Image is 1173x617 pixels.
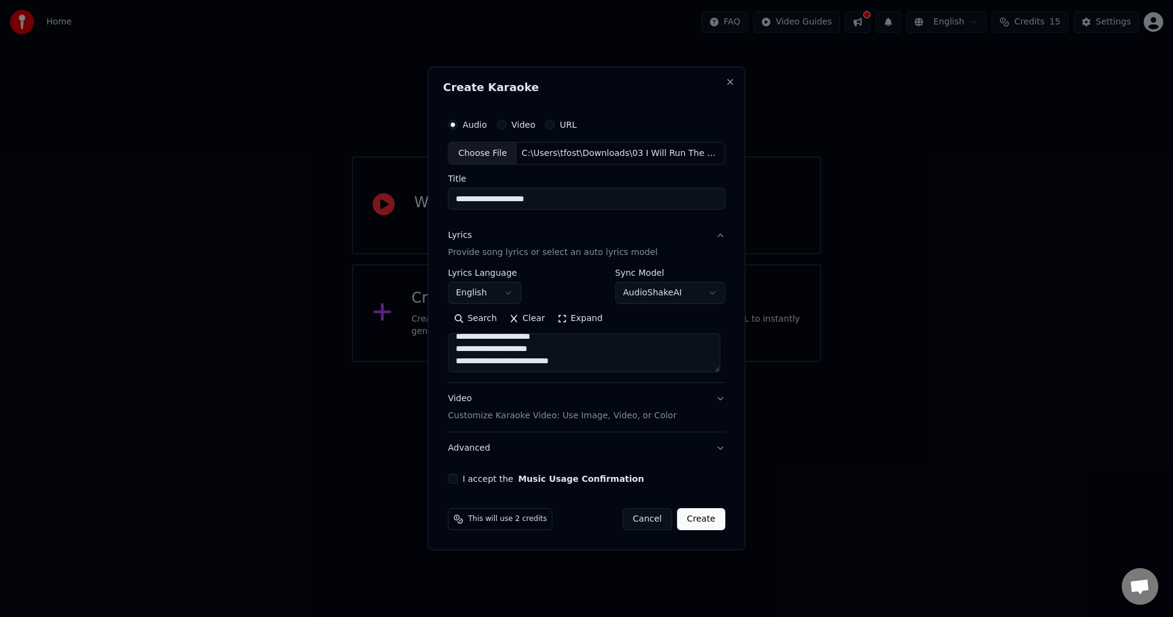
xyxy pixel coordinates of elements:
[462,475,644,483] label: I accept the
[518,475,644,483] button: I accept the
[503,309,551,329] button: Clear
[443,82,730,93] h2: Create Karaoke
[448,410,676,422] p: Customize Karaoke Video: Use Image, Video, or Color
[448,175,725,183] label: Title
[448,309,503,329] button: Search
[511,120,535,129] label: Video
[551,309,608,329] button: Expand
[560,120,577,129] label: URL
[468,514,547,524] span: This will use 2 credits
[448,220,725,269] button: LyricsProvide song lyrics or select an auto lyrics model
[448,269,521,278] label: Lyrics Language
[448,142,517,164] div: Choose File
[448,432,725,464] button: Advanced
[448,383,725,432] button: VideoCustomize Karaoke Video: Use Image, Video, or Color
[462,120,487,129] label: Audio
[517,147,725,160] div: C:\Users\tfost\Downloads\03 I Will Run The Race.mp3
[448,269,725,383] div: LyricsProvide song lyrics or select an auto lyrics model
[677,508,725,530] button: Create
[623,508,672,530] button: Cancel
[448,230,472,242] div: Lyrics
[448,393,676,423] div: Video
[448,247,657,259] p: Provide song lyrics or select an auto lyrics model
[615,269,725,278] label: Sync Model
